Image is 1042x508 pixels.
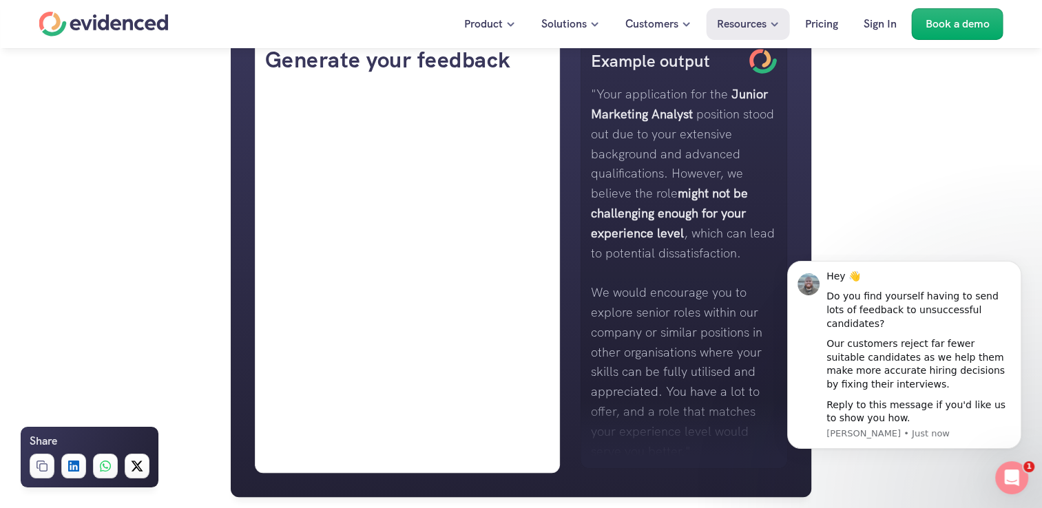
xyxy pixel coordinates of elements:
a: Sign In [853,8,907,40]
p: Product [464,15,503,33]
iframe: Intercom live chat [995,461,1028,494]
p: Solutions [541,15,587,33]
iframe: Intercom notifications message [767,254,1042,471]
a: Pricing [795,8,848,40]
p: Customers [625,15,678,33]
p: Pricing [805,15,838,33]
strong: might not be challenging enough for your experience level [591,185,751,241]
strong: Junior Marketing Analyst [591,86,771,122]
p: Sign In [864,15,897,33]
p: Resources [717,15,767,33]
p: We would encourage you to explore senior roles within our company or similar positions in other o... [591,283,777,461]
a: Book a demo [912,8,1003,40]
p: "Your application for the position stood out due to your extensive background and advanced qualif... [591,85,777,263]
h6: Share [30,432,57,450]
iframe: Unsuccessful Feedback Generator [265,83,550,461]
span: 1 [1023,461,1034,472]
a: Home [39,12,169,36]
p: Book a demo [926,15,990,33]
